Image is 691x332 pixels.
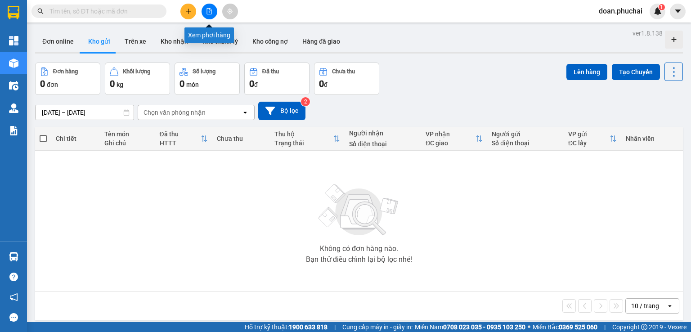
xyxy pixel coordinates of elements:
span: Miền Bắc [533,322,597,332]
button: caret-down [670,4,686,19]
button: Khối lượng0kg [105,63,170,95]
button: Kho công nợ [245,31,295,52]
span: copyright [641,324,647,330]
span: đ [324,81,328,88]
div: Nhân viên [626,135,678,142]
span: 1 [660,4,663,10]
span: Hỗ trợ kỹ thuật: [245,322,328,332]
div: ĐC giao [426,139,476,147]
svg: open [666,302,673,310]
div: Khối lượng [123,68,150,75]
img: warehouse-icon [9,58,18,68]
button: file-add [202,4,217,19]
div: VP gửi [568,130,610,138]
span: kg [117,81,123,88]
button: Bộ lọc [258,102,305,120]
th: Toggle SortBy [270,127,345,151]
span: Miền Nam [415,322,525,332]
span: 0 [179,78,184,89]
strong: 1900 633 818 [289,323,328,331]
button: Kho gửi [81,31,117,52]
button: Lên hàng [566,64,607,80]
button: aim [222,4,238,19]
div: Chưa thu [217,135,265,142]
svg: open [242,109,249,116]
span: đ [254,81,258,88]
div: Tên món [104,130,151,138]
img: solution-icon [9,126,18,135]
sup: 1 [659,4,665,10]
div: Người gửi [492,130,559,138]
div: Người nhận [349,130,417,137]
span: | [604,322,606,332]
span: đơn [47,81,58,88]
div: Số điện thoại [349,140,417,148]
button: Trên xe [117,31,153,52]
img: svg+xml;base64,PHN2ZyBjbGFzcz0ibGlzdC1wbHVnX19zdmciIHhtbG5zPSJodHRwOi8vd3d3LnczLm9yZy8yMDAwL3N2Zy... [314,179,404,242]
span: 0 [40,78,45,89]
div: Không có đơn hàng nào. [320,245,398,252]
img: dashboard-icon [9,36,18,45]
div: 10 / trang [631,301,659,310]
div: Bạn thử điều chỉnh lại bộ lọc nhé! [306,256,412,263]
button: Tạo Chuyến [612,64,660,80]
button: Số lượng0món [175,63,240,95]
img: warehouse-icon [9,81,18,90]
button: Đơn online [35,31,81,52]
img: icon-new-feature [654,7,662,15]
span: search [37,8,44,14]
span: món [186,81,199,88]
span: ⚪️ [528,325,530,329]
span: doan.phuchai [592,5,650,17]
strong: 0708 023 035 - 0935 103 250 [443,323,525,331]
div: Số điện thoại [492,139,559,147]
span: file-add [206,8,212,14]
span: 0 [249,78,254,89]
span: caret-down [674,7,682,15]
button: Hàng đã giao [295,31,347,52]
button: Đơn hàng0đơn [35,63,100,95]
div: Chọn văn phòng nhận [144,108,206,117]
button: plus [180,4,196,19]
img: warehouse-icon [9,252,18,261]
div: Trạng thái [274,139,333,147]
div: Chi tiết [56,135,95,142]
div: Ghi chú [104,139,151,147]
span: 0 [319,78,324,89]
div: HTTT [160,139,201,147]
span: plus [185,8,192,14]
th: Toggle SortBy [564,127,621,151]
span: 0 [110,78,115,89]
input: Select a date range. [36,105,134,120]
th: Toggle SortBy [421,127,487,151]
div: Đã thu [262,68,279,75]
span: message [9,313,18,322]
input: Tìm tên, số ĐT hoặc mã đơn [49,6,156,16]
sup: 2 [301,97,310,106]
strong: 0369 525 060 [559,323,597,331]
th: Toggle SortBy [155,127,213,151]
span: Cung cấp máy in - giấy in: [342,322,413,332]
span: aim [227,8,233,14]
span: question-circle [9,273,18,281]
img: warehouse-icon [9,103,18,113]
div: Tạo kho hàng mới [665,31,683,49]
div: Đơn hàng [53,68,78,75]
div: Chưa thu [332,68,355,75]
div: ver 1.8.138 [633,28,663,38]
div: VP nhận [426,130,476,138]
button: Chưa thu0đ [314,63,379,95]
button: Kho nhận [153,31,195,52]
span: | [334,322,336,332]
img: logo-vxr [8,6,19,19]
div: Xem phơi hàng [184,27,234,43]
div: Đã thu [160,130,201,138]
div: Thu hộ [274,130,333,138]
div: Số lượng [193,68,215,75]
span: notification [9,293,18,301]
div: ĐC lấy [568,139,610,147]
button: Đã thu0đ [244,63,310,95]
